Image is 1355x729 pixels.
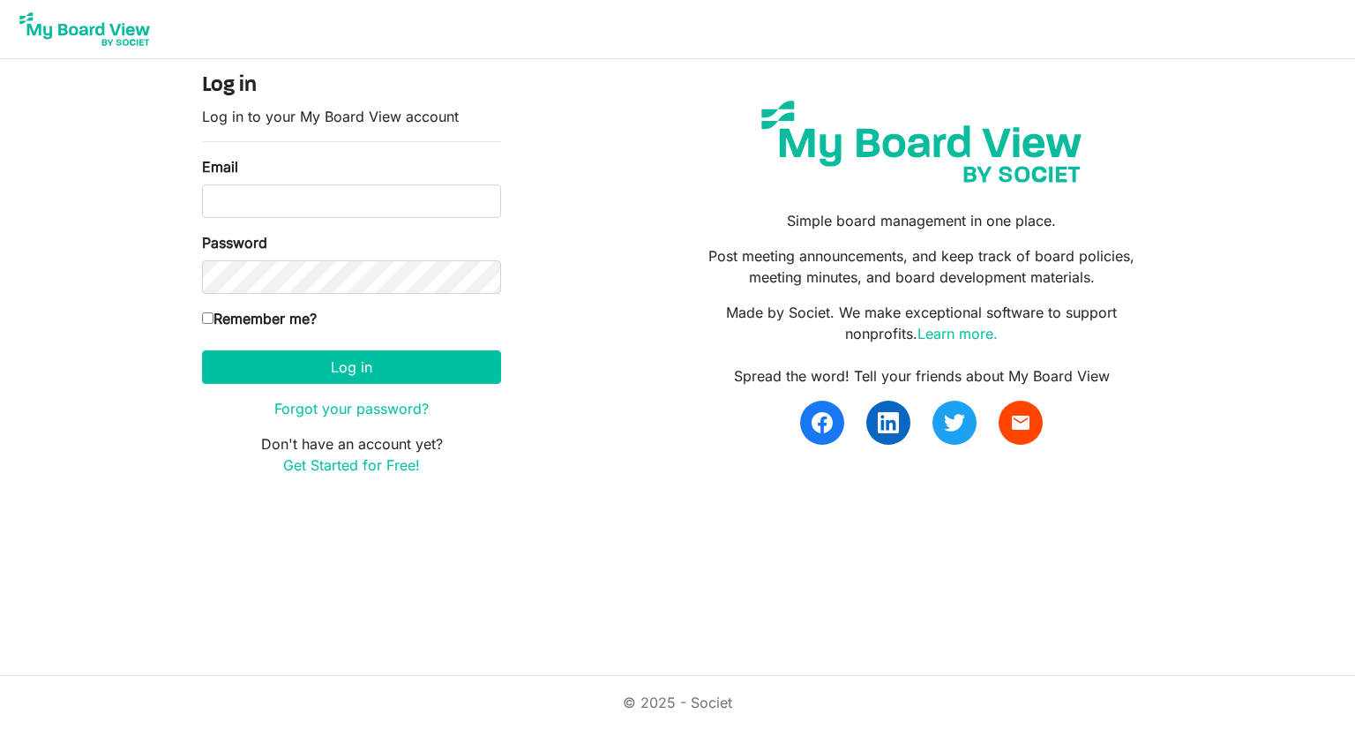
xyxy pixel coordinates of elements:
p: Post meeting announcements, and keep track of board policies, meeting minutes, and board developm... [691,245,1153,288]
a: © 2025 - Societ [623,694,732,711]
label: Remember me? [202,308,317,329]
input: Remember me? [202,312,213,324]
h4: Log in [202,73,501,99]
a: Get Started for Free! [283,456,420,474]
img: facebook.svg [812,412,833,433]
p: Made by Societ. We make exceptional software to support nonprofits. [691,302,1153,344]
p: Simple board management in one place. [691,210,1153,231]
button: Log in [202,350,501,384]
p: Don't have an account yet? [202,433,501,476]
label: Email [202,156,238,177]
a: Forgot your password? [274,400,429,417]
p: Log in to your My Board View account [202,106,501,127]
img: twitter.svg [944,412,965,433]
img: my-board-view-societ.svg [748,87,1095,196]
label: Password [202,232,267,253]
img: My Board View Logo [14,7,155,51]
img: linkedin.svg [878,412,899,433]
a: email [999,401,1043,445]
a: Learn more. [917,325,998,342]
span: email [1010,412,1031,433]
div: Spread the word! Tell your friends about My Board View [691,365,1153,387]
